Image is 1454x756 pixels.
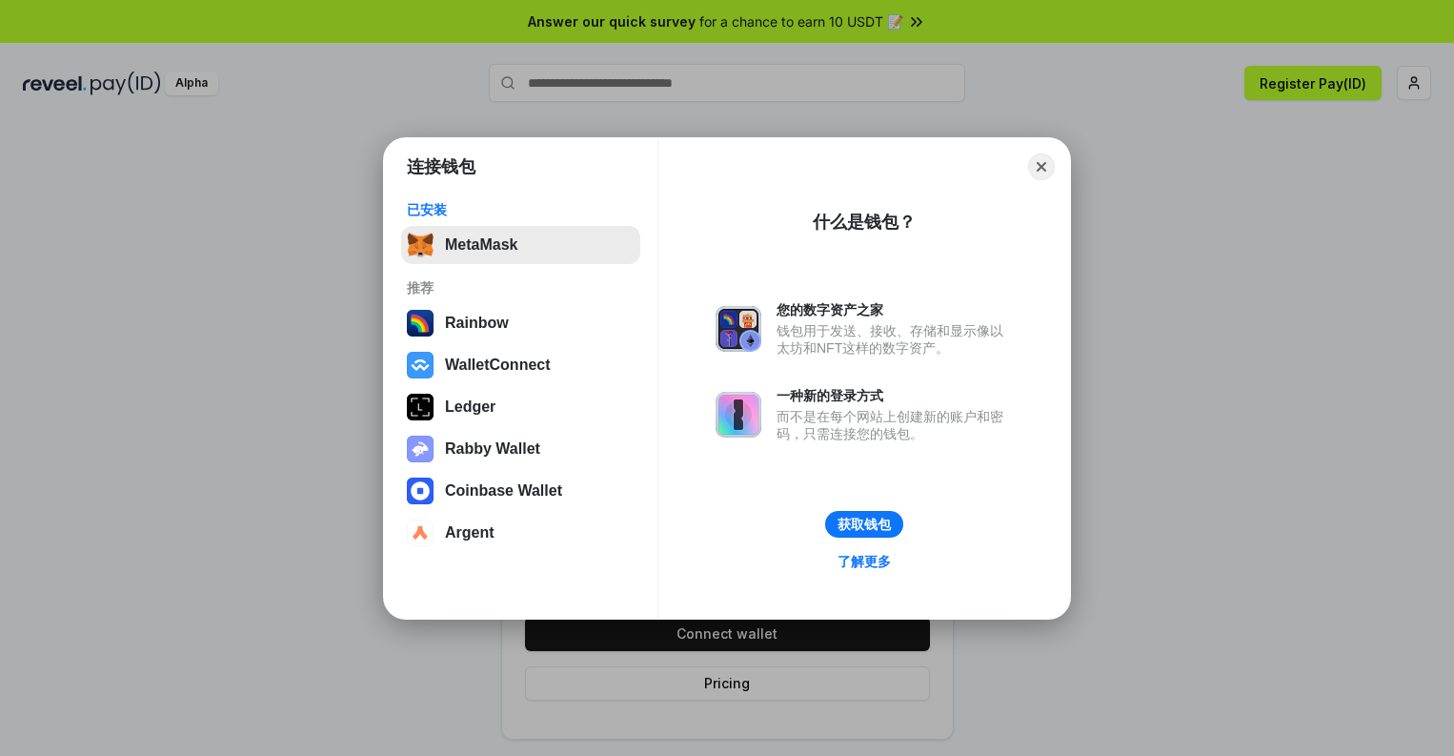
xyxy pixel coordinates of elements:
div: Rainbow [445,315,509,332]
img: svg+xml,%3Csvg%20width%3D%2228%22%20height%3D%2228%22%20viewBox%3D%220%200%2028%2028%22%20fill%3D... [407,352,434,378]
div: MetaMask [445,236,517,254]
div: Coinbase Wallet [445,482,562,500]
h1: 连接钱包 [407,155,475,178]
div: 了解更多 [838,553,891,570]
button: Argent [401,514,640,552]
img: svg+xml,%3Csvg%20xmlns%3D%22http%3A%2F%2Fwww.w3.org%2F2000%2Fsvg%22%20fill%3D%22none%22%20viewBox... [407,436,434,462]
div: Rabby Wallet [445,440,540,458]
img: svg+xml,%3Csvg%20xmlns%3D%22http%3A%2F%2Fwww.w3.org%2F2000%2Fsvg%22%20fill%3D%22none%22%20viewBox... [716,392,761,438]
div: WalletConnect [445,357,551,374]
a: 了解更多 [826,549,902,574]
div: 而不是在每个网站上创建新的账户和密码，只需连接您的钱包。 [777,408,1013,442]
img: svg+xml,%3Csvg%20width%3D%2228%22%20height%3D%2228%22%20viewBox%3D%220%200%2028%2028%22%20fill%3D... [407,520,434,546]
div: 获取钱包 [838,516,891,533]
div: 已安装 [407,201,635,218]
button: WalletConnect [401,346,640,384]
button: Ledger [401,388,640,426]
img: svg+xml,%3Csvg%20xmlns%3D%22http%3A%2F%2Fwww.w3.org%2F2000%2Fsvg%22%20width%3D%2228%22%20height%3... [407,394,434,420]
button: Coinbase Wallet [401,472,640,510]
div: 什么是钱包？ [813,211,916,234]
div: 推荐 [407,279,635,296]
div: Argent [445,524,495,541]
img: svg+xml,%3Csvg%20width%3D%22120%22%20height%3D%22120%22%20viewBox%3D%220%200%20120%20120%22%20fil... [407,310,434,337]
button: Rabby Wallet [401,430,640,468]
div: Ledger [445,398,495,416]
button: Rainbow [401,304,640,342]
button: 获取钱包 [825,511,903,538]
img: svg+xml,%3Csvg%20width%3D%2228%22%20height%3D%2228%22%20viewBox%3D%220%200%2028%2028%22%20fill%3D... [407,478,434,504]
button: MetaMask [401,226,640,264]
div: 您的数字资产之家 [777,301,1013,318]
div: 钱包用于发送、接收、存储和显示像以太坊和NFT这样的数字资产。 [777,322,1013,357]
div: 一种新的登录方式 [777,387,1013,404]
img: svg+xml,%3Csvg%20xmlns%3D%22http%3A%2F%2Fwww.w3.org%2F2000%2Fsvg%22%20fill%3D%22none%22%20viewBox... [716,306,761,352]
img: svg+xml,%3Csvg%20fill%3D%22none%22%20height%3D%2233%22%20viewBox%3D%220%200%2035%2033%22%20width%... [407,232,434,258]
button: Close [1028,153,1055,180]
